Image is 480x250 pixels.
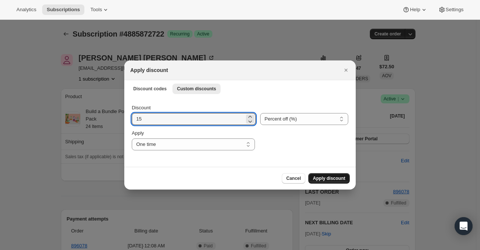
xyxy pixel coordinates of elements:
button: Apply discount [308,173,350,184]
button: Custom discounts [172,84,221,94]
button: Tools [86,4,114,15]
button: Analytics [12,4,41,15]
span: Apply discount [313,175,345,181]
div: Open Intercom Messenger [455,217,473,235]
button: Subscriptions [42,4,84,15]
span: Custom discounts [177,86,216,92]
span: Settings [446,7,464,13]
span: Help [410,7,420,13]
span: Cancel [286,175,301,181]
button: Close [341,65,351,75]
button: Discount codes [129,84,171,94]
span: Discount codes [133,86,166,92]
span: Discount [132,105,151,110]
button: Help [398,4,432,15]
span: Subscriptions [47,7,80,13]
div: Custom discounts [124,97,356,167]
span: Apply [132,130,144,136]
button: Cancel [282,173,305,184]
h2: Apply discount [130,66,168,74]
button: Settings [434,4,468,15]
span: Tools [90,7,102,13]
span: Analytics [16,7,36,13]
